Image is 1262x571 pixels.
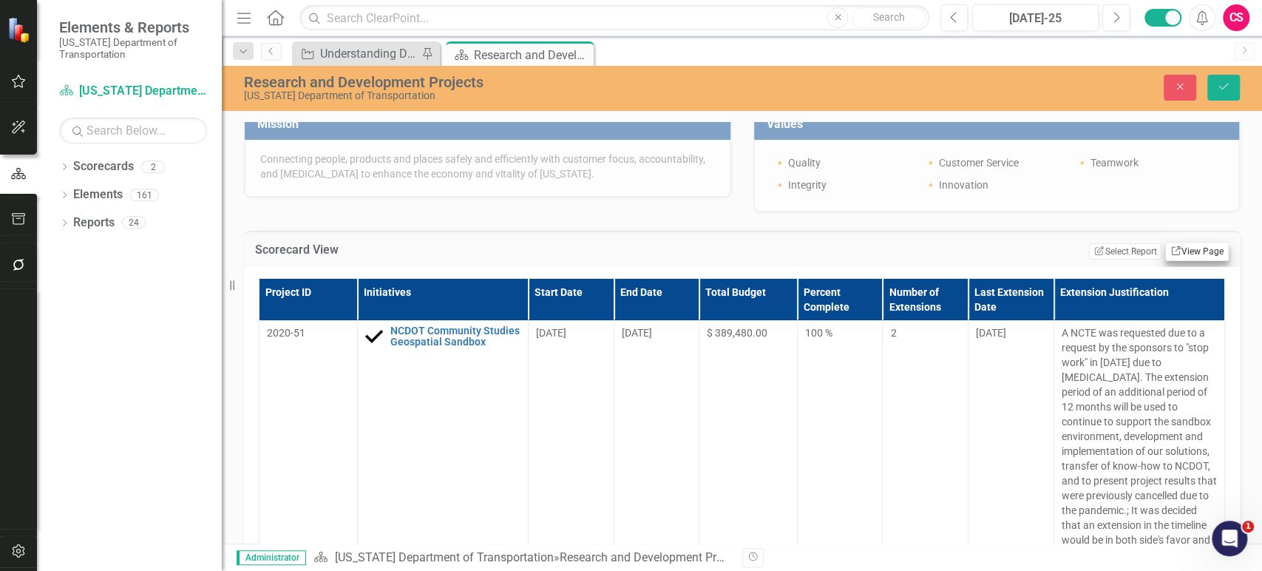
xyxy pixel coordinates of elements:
[1223,4,1249,31] button: CS
[707,327,767,339] span: $ 389,480.00
[390,325,520,348] a: NCDOT Community Studies Geospatial Sandbox
[699,321,798,567] td: Double-Click to Edit
[873,11,905,23] span: Search
[141,161,165,173] div: 2
[73,158,134,175] a: Scorecards
[977,10,1093,27] div: [DATE]-25
[313,550,730,567] div: »
[1165,242,1229,261] a: View Page
[365,328,383,345] img: Completed
[559,550,747,564] div: Research and Development Projects
[255,243,620,257] h3: Scorecard View
[59,118,207,143] input: Search Below...
[59,36,207,61] small: [US_STATE] Department of Transportation
[7,16,33,42] img: ClearPoint Strategy
[299,5,929,31] input: Search ClearPoint...
[797,321,883,567] td: Double-Click to Edit
[622,327,652,339] span: [DATE]
[73,214,115,232] a: Reports
[73,186,123,203] a: Elements
[122,217,146,229] div: 24
[334,550,553,564] a: [US_STATE] Department of Transportation
[852,7,926,28] button: Search
[976,327,1006,339] span: [DATE]
[244,90,799,101] div: [US_STATE] Department of Transportation
[1212,521,1247,556] iframe: Intercom live chat
[883,321,968,567] td: Double-Click to Edit
[805,325,875,340] div: 100 %
[1089,243,1161,260] button: Select Report
[1062,327,1217,561] span: A NCTE was requested due to a request by the sponsors to "stop work" in [DATE] due to [MEDICAL_DA...
[296,44,418,63] a: Understanding Drivers of Change in Vehicle Availability and Ownership
[357,321,528,567] td: Double-Click to Edit Right Click for Context Menu
[237,550,306,565] span: Administrator
[536,327,566,339] span: [DATE]
[59,18,207,36] span: Elements & Reports
[968,321,1054,567] td: Double-Click to Edit
[474,46,590,64] div: Research and Development Projects
[259,321,358,567] td: Double-Click to Edit
[320,44,418,63] div: Understanding Drivers of Change in Vehicle Availability and Ownership
[59,83,207,100] a: [US_STATE] Department of Transportation
[1054,321,1224,567] td: Double-Click to Edit
[267,327,305,339] span: 2020-51
[890,327,896,339] span: 2
[972,4,1099,31] button: [DATE]-25
[244,74,799,90] div: Research and Development Projects
[528,321,614,567] td: Double-Click to Edit
[1242,521,1254,533] span: 1
[130,189,159,201] div: 161
[614,321,699,567] td: Double-Click to Edit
